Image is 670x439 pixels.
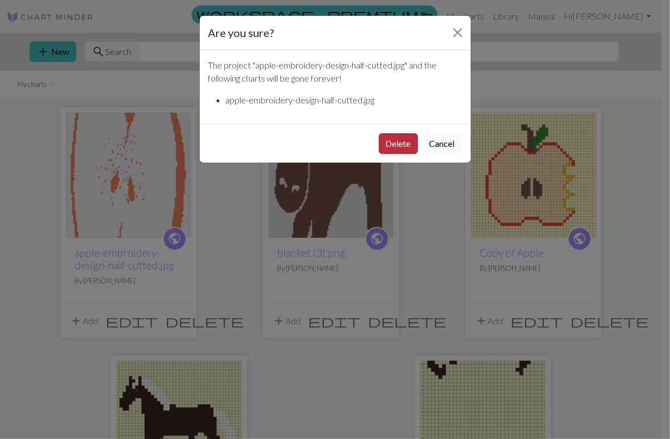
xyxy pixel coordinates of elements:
button: Cancel [422,133,462,154]
button: Delete [379,133,418,154]
h5: Are you sure? [208,24,274,41]
p: The project " apple-embroidery-design-half-cutted.jpg " and the following charts will be gone for... [208,59,462,85]
button: Close [449,24,466,41]
li: apple-embroidery-design-half-cutted.jpg [226,94,462,107]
